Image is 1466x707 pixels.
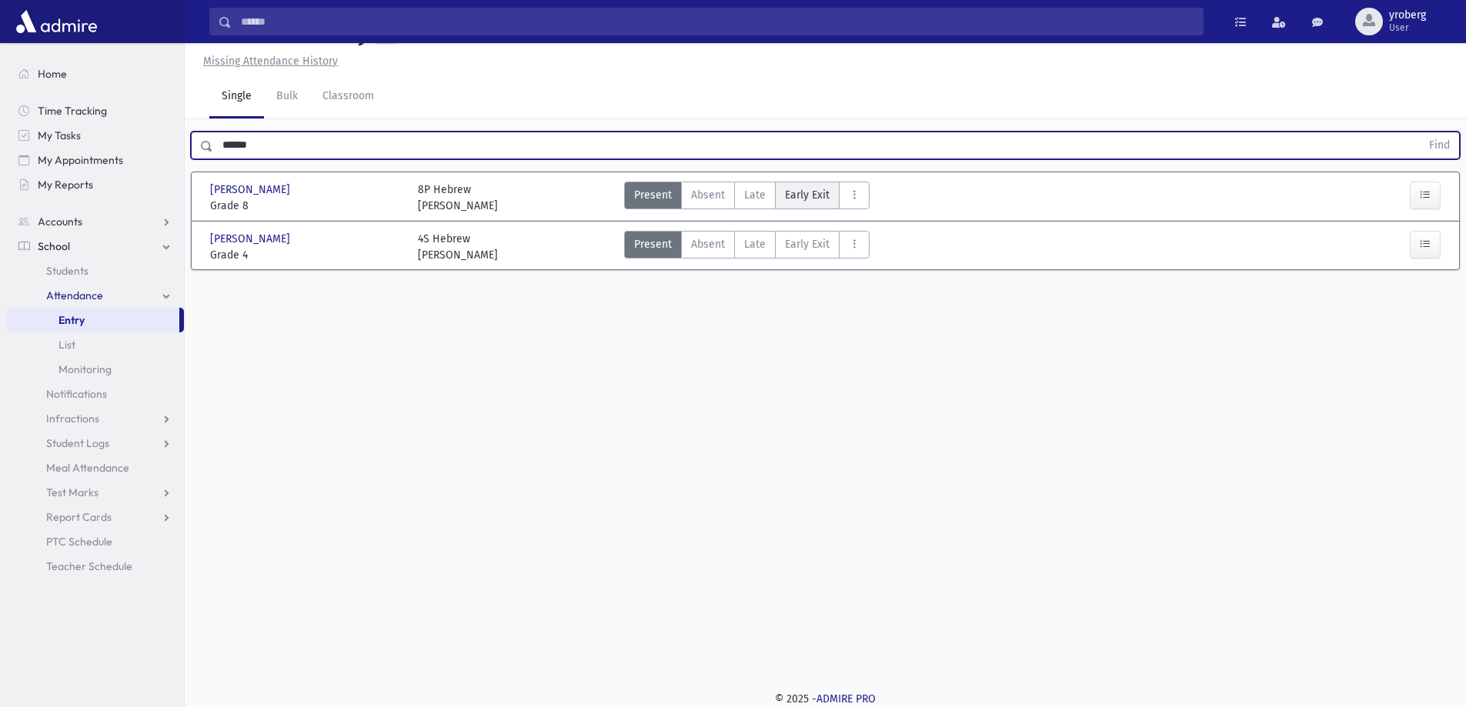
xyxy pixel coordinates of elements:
a: Notifications [6,382,184,406]
span: Absent [691,236,725,252]
span: List [58,338,75,352]
span: School [38,239,70,253]
a: Meal Attendance [6,455,184,480]
span: Teacher Schedule [46,559,132,573]
div: AttTypes [624,182,870,214]
span: User [1389,22,1426,34]
span: Grade 4 [210,247,402,263]
span: yroberg [1389,9,1426,22]
a: Infractions [6,406,184,431]
span: Infractions [46,412,99,425]
span: Meal Attendance [46,461,129,475]
a: Attendance [6,283,184,308]
a: Test Marks [6,480,184,505]
span: [PERSON_NAME] [210,231,293,247]
span: Present [634,187,672,203]
div: AttTypes [624,231,870,263]
span: Late [744,236,766,252]
a: My Reports [6,172,184,197]
a: Entry [6,308,179,332]
div: 8P Hebrew [PERSON_NAME] [418,182,498,214]
a: Bulk [264,75,310,118]
u: Missing Attendance History [203,55,338,68]
span: Notifications [46,387,107,401]
span: My Appointments [38,153,123,167]
span: Students [46,264,88,278]
span: Early Exit [785,187,830,203]
span: Absent [691,187,725,203]
span: Grade 8 [210,198,402,214]
a: Time Tracking [6,98,184,123]
span: Home [38,67,67,81]
a: Missing Attendance History [197,55,338,68]
a: Accounts [6,209,184,234]
a: Students [6,258,184,283]
span: My Tasks [38,128,81,142]
input: Search [232,8,1203,35]
a: Home [6,62,184,86]
span: Late [744,187,766,203]
a: My Appointments [6,148,184,172]
a: List [6,332,184,357]
span: Student Logs [46,436,109,450]
span: Test Marks [46,485,99,499]
span: Attendance [46,288,103,302]
a: Single [209,75,264,118]
a: School [6,234,184,258]
div: © 2025 - [209,691,1441,707]
img: AdmirePro [12,6,101,37]
a: Classroom [310,75,386,118]
a: Teacher Schedule [6,554,184,579]
span: PTC Schedule [46,535,112,549]
a: Monitoring [6,357,184,382]
span: My Reports [38,178,93,192]
span: Report Cards [46,510,112,524]
a: PTC Schedule [6,529,184,554]
span: Time Tracking [38,104,107,118]
span: Entry [58,313,85,327]
span: Present [634,236,672,252]
span: Accounts [38,215,82,228]
a: Report Cards [6,505,184,529]
a: Student Logs [6,431,184,455]
div: 4S Hebrew [PERSON_NAME] [418,231,498,263]
span: [PERSON_NAME] [210,182,293,198]
button: Find [1420,132,1459,158]
a: My Tasks [6,123,184,148]
span: Monitoring [58,362,112,376]
span: Early Exit [785,236,830,252]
